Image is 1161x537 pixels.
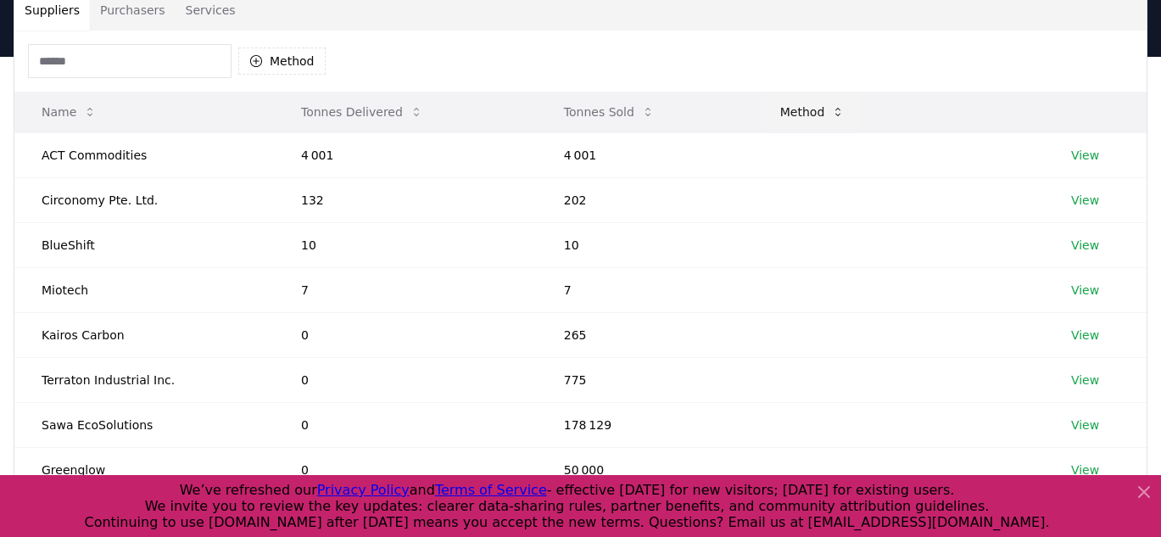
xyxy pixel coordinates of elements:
[537,447,753,492] td: 50 000
[537,177,753,222] td: 202
[537,402,753,447] td: 178 129
[274,177,537,222] td: 132
[274,267,537,312] td: 7
[537,222,753,267] td: 10
[1071,237,1099,254] a: View
[14,222,274,267] td: BlueShift
[1071,327,1099,344] a: View
[274,447,537,492] td: 0
[274,132,537,177] td: 4 001
[274,357,537,402] td: 0
[14,177,274,222] td: Circonomy Pte. Ltd.
[274,312,537,357] td: 0
[14,312,274,357] td: Kairos Carbon
[14,402,274,447] td: Sawa EcoSolutions
[28,95,110,129] button: Name
[1071,282,1099,299] a: View
[537,267,753,312] td: 7
[1071,147,1099,164] a: View
[537,312,753,357] td: 265
[14,447,274,492] td: Greenglow
[14,267,274,312] td: Miotech
[550,95,668,129] button: Tonnes Sold
[537,357,753,402] td: 775
[1071,461,1099,478] a: View
[1071,417,1099,434] a: View
[1071,372,1099,389] a: View
[14,357,274,402] td: Terraton Industrial Inc.
[274,402,537,447] td: 0
[537,132,753,177] td: 4 001
[238,48,326,75] button: Method
[287,95,437,129] button: Tonnes Delivered
[14,132,274,177] td: ACT Commodities
[274,222,537,267] td: 10
[767,95,859,129] button: Method
[1071,192,1099,209] a: View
